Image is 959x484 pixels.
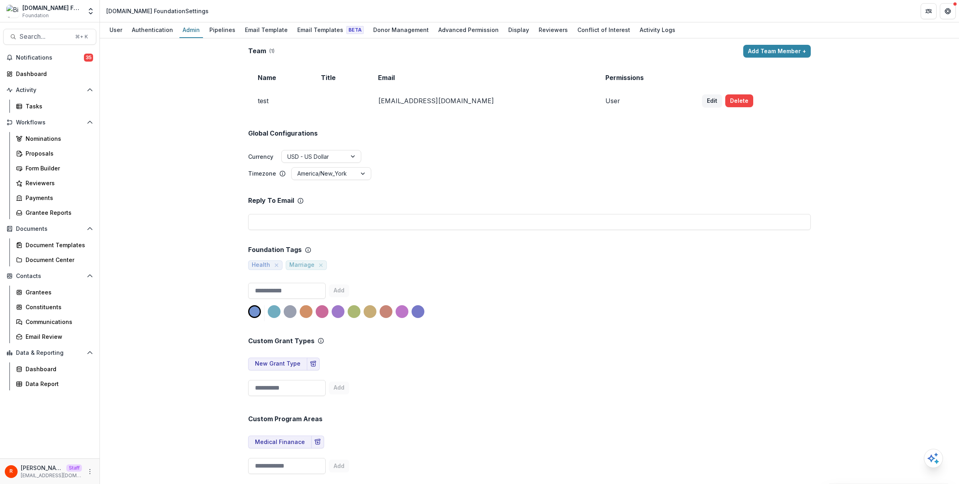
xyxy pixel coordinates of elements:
[294,22,367,38] a: Email Templates Beta
[435,22,502,38] a: Advanced Permission
[269,48,275,55] p: ( 1 )
[21,464,63,472] p: [PERSON_NAME]
[368,67,596,88] td: Email
[702,94,722,107] button: Edit
[26,164,90,172] div: Form Builder
[940,3,956,19] button: Get Help
[435,24,502,36] div: Advanced Permission
[22,4,82,12] div: [DOMAIN_NAME] Foundation
[248,67,311,88] td: Name
[16,119,84,126] span: Workflows
[3,270,96,282] button: Open Contacts
[74,32,90,41] div: ⌘ + K
[106,7,209,15] div: [DOMAIN_NAME] Foundation Settings
[13,191,96,204] a: Payments
[248,337,314,345] h2: Custom Grant Types
[13,147,96,160] a: Proposals
[26,318,90,326] div: Communications
[85,3,96,19] button: Open entity switcher
[179,22,203,38] a: Admin
[206,24,239,36] div: Pipelines
[26,380,90,388] div: Data Report
[242,22,291,38] a: Email Template
[248,197,294,204] p: Reply To Email
[248,358,307,370] button: New Grant Type
[252,262,270,268] span: Health
[248,436,312,448] button: Medical Finanace
[329,460,349,472] button: Add
[311,436,324,448] button: Archive Program Area
[129,24,176,36] div: Authentication
[329,382,349,394] button: Add
[22,12,49,19] span: Foundation
[26,149,90,158] div: Proposals
[103,5,212,17] nav: breadcrumb
[26,365,90,373] div: Dashboard
[329,284,349,297] button: Add
[370,24,432,36] div: Donor Management
[106,22,125,38] a: User
[368,88,596,114] td: [EMAIL_ADDRESS][DOMAIN_NAME]
[535,24,571,36] div: Reviewers
[307,358,320,370] button: Archive Grant Type
[26,208,90,217] div: Grantee Reports
[248,47,266,55] h2: Team
[637,24,678,36] div: Activity Logs
[179,24,203,36] div: Admin
[66,464,82,472] p: Staff
[26,288,90,296] div: Grantees
[596,88,692,114] td: User
[16,87,84,94] span: Activity
[505,22,532,38] a: Display
[317,261,325,269] button: close
[106,24,125,36] div: User
[129,22,176,38] a: Authentication
[26,134,90,143] div: Nominations
[13,253,96,266] a: Document Center
[13,206,96,219] a: Grantee Reports
[743,45,811,58] button: Add Team Member +
[13,286,96,299] a: Grantees
[20,33,70,40] span: Search...
[13,377,96,390] a: Data Report
[3,116,96,129] button: Open Workflows
[311,67,368,88] td: Title
[242,24,291,36] div: Email Template
[370,22,432,38] a: Donor Management
[16,226,84,232] span: Documents
[248,130,318,137] h2: Global Configurations
[248,246,302,254] p: Foundation Tags
[26,303,90,311] div: Constituents
[13,132,96,145] a: Nominations
[26,194,90,202] div: Payments
[26,179,90,187] div: Reviewers
[26,256,90,264] div: Document Center
[84,54,93,62] span: 35
[346,26,364,34] span: Beta
[26,102,90,110] div: Tasks
[921,3,937,19] button: Partners
[13,362,96,376] a: Dashboard
[16,350,84,356] span: Data & Reporting
[3,222,96,235] button: Open Documents
[574,24,633,36] div: Conflict of Interest
[13,300,96,314] a: Constituents
[725,94,753,107] button: Delete
[13,100,96,113] a: Tasks
[248,415,322,423] h2: Custom Program Areas
[16,70,90,78] div: Dashboard
[574,22,633,38] a: Conflict of Interest
[535,22,571,38] a: Reviewers
[10,469,13,474] div: Raj
[21,472,82,479] p: [EMAIL_ADDRESS][DOMAIN_NAME]
[505,24,532,36] div: Display
[13,330,96,343] a: Email Review
[924,449,943,468] button: Open AI Assistant
[248,152,273,161] label: Currency
[13,315,96,328] a: Communications
[248,169,276,178] p: Timezone
[3,29,96,45] button: Search...
[26,241,90,249] div: Document Templates
[206,22,239,38] a: Pipelines
[596,67,692,88] td: Permissions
